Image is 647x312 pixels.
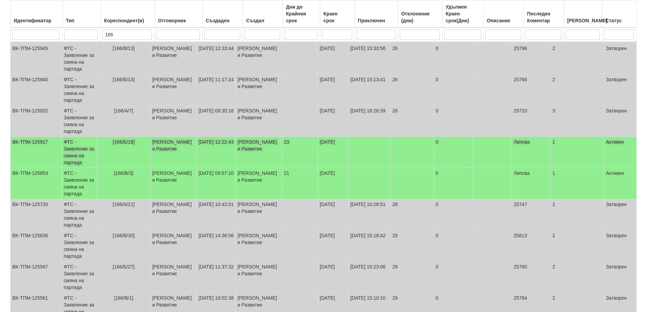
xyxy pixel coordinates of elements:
td: Активен [604,137,637,168]
td: [DATE] [318,74,348,106]
td: ФТС - Заявление за смяна на партида [62,106,97,137]
td: [DATE] 09:57:10 [197,168,236,199]
div: Последен Коментар [526,9,562,25]
td: 2 [551,43,604,74]
th: Отклонение (дни): No sort applied, activate to apply an ascending sort [398,0,443,28]
td: [DATE] [318,230,348,262]
td: 0 [434,106,473,137]
th: Приключен: No sort applied, activate to apply an ascending sort [355,0,398,28]
td: Затворен [604,74,637,106]
td: [PERSON_NAME] и Развитие [236,43,282,74]
td: 0 [434,43,473,74]
div: Създаден [204,16,241,25]
td: 26 [391,74,434,106]
td: ФТС - Заявление за смяна на партида [62,199,97,230]
td: [DATE] [318,199,348,230]
th: Създаден: No sort applied, activate to apply an ascending sort [203,0,243,28]
td: [DATE] [318,106,348,137]
div: Краен срок [322,9,353,25]
th: Тип: No sort applied, activate to apply an ascending sort [62,0,100,28]
td: ФТС - Заявление за смяна на партида [62,43,97,74]
span: [166/Б/13] [113,77,135,82]
th: Отговорник: No sort applied, activate to apply an ascending sort [155,0,202,28]
td: ВК-ТПМ-125932 [11,106,62,137]
th: Краен срок: No sort applied, activate to apply an ascending sort [320,0,355,28]
td: [PERSON_NAME] и Развитие [150,262,196,293]
th: Описание: No sort applied, activate to apply an ascending sort [483,0,524,28]
td: 26 [391,106,434,137]
td: [PERSON_NAME] и Развитие [150,106,196,137]
span: 23 [284,139,289,145]
td: [PERSON_NAME] и Развитие [236,168,282,199]
td: 29 [391,230,434,262]
span: [166/А/21] [113,202,135,207]
span: 25784 [514,295,527,301]
div: Описание [486,16,522,25]
td: [DATE] 15:33:56 [348,43,391,74]
td: ВК-ТПМ-125940 [11,74,62,106]
td: [PERSON_NAME] и Развитие [150,74,196,106]
span: 25747 [514,202,527,207]
td: [PERSON_NAME] и Развитие [236,199,282,230]
td: Затворен [604,199,637,230]
td: Активен [604,168,637,199]
td: ФТС - Заявление за смяна на партида [62,168,97,199]
span: [166/Б/27] [113,264,135,269]
td: [DATE] [318,168,348,199]
td: [PERSON_NAME] и Развитие [150,168,196,199]
td: ВК-ТПМ-125945 [11,43,62,74]
td: 2 [551,74,604,106]
td: Затворен [604,106,637,137]
td: [DATE] 10:28:51 [348,199,391,230]
td: [PERSON_NAME] и Развитие [150,230,196,262]
td: Затворен [604,262,637,293]
span: 21 [284,170,289,176]
td: [DATE] [318,262,348,293]
td: [DATE] [318,43,348,74]
td: ВК-ТПМ-125636 [11,230,62,262]
td: 0 [434,262,473,293]
span: [166/В/3] [114,170,133,176]
td: [DATE] 11:17:24 [197,74,236,106]
div: Отговорник [157,16,201,25]
td: 0 [434,168,473,199]
td: [PERSON_NAME] и Развитие [150,199,196,230]
td: [DATE] 15:23:06 [348,262,391,293]
td: Затворен [604,230,637,262]
th: Удължен Краен срок(Дни): No sort applied, activate to apply an ascending sort [442,0,483,28]
th: Идентификатор: No sort applied, activate to apply an ascending sort [10,0,62,28]
td: ВК-ТПМ-125853 [11,168,62,199]
td: [PERSON_NAME] и Развитие [236,106,282,137]
div: Създал [245,16,281,25]
td: 0 [434,137,473,168]
span: 25733 [514,108,527,113]
td: Затворен [604,43,637,74]
div: Приключен [357,16,396,25]
td: [PERSON_NAME] и Развитие [150,43,196,74]
td: ВК-ТПМ-125720 [11,199,62,230]
div: Статус [604,16,635,25]
span: 25766 [514,77,527,82]
td: [PERSON_NAME] и Развитие [236,74,282,106]
span: 25796 [514,46,527,51]
td: [PERSON_NAME] и Развитие [236,262,282,293]
td: [DATE] 11:37:32 [197,262,236,293]
span: 25780 [514,264,527,269]
td: [DATE] 15:13:41 [348,74,391,106]
td: ФТС - Заявление за смяна на партида [62,74,97,106]
div: Отклонение (дни) [400,9,441,25]
td: 0 [434,199,473,230]
span: Липсва [514,139,530,145]
td: [DATE] 15:18:42 [348,230,391,262]
span: 25813 [514,233,527,238]
td: [PERSON_NAME] и Развитие [236,230,282,262]
td: 1 [551,137,604,168]
td: [DATE] 14:36:56 [197,230,236,262]
span: Липсва [514,170,530,176]
td: 2 [551,230,604,262]
td: ВК-ТПМ-125917 [11,137,62,168]
div: Тип [64,16,99,25]
td: [DATE] [318,137,348,168]
td: 2 [551,199,604,230]
div: Идентификатор [12,16,61,25]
